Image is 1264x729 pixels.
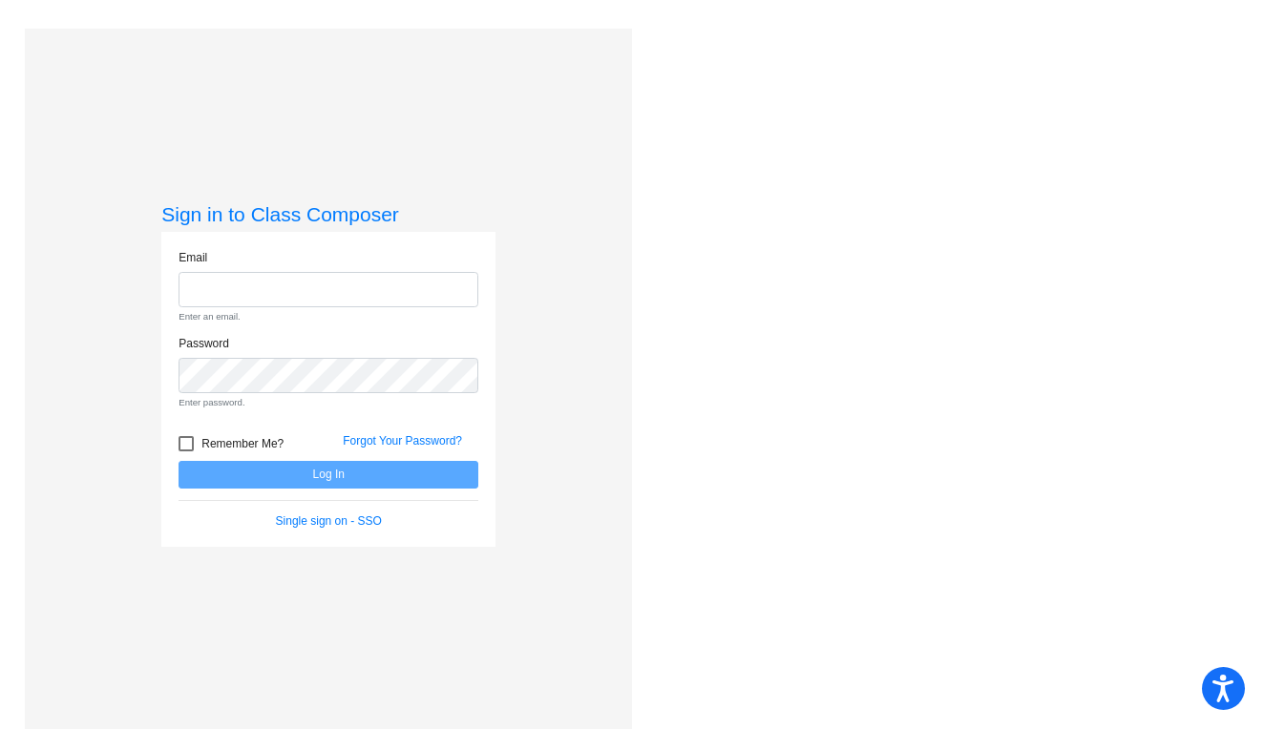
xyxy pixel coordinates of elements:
h3: Sign in to Class Composer [161,202,495,226]
a: Forgot Your Password? [343,434,462,448]
span: Remember Me? [201,432,284,455]
small: Enter an email. [179,310,478,323]
small: Enter password. [179,396,478,409]
label: Password [179,335,229,352]
label: Email [179,249,207,266]
button: Log In [179,461,478,489]
a: Single sign on - SSO [276,514,382,528]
